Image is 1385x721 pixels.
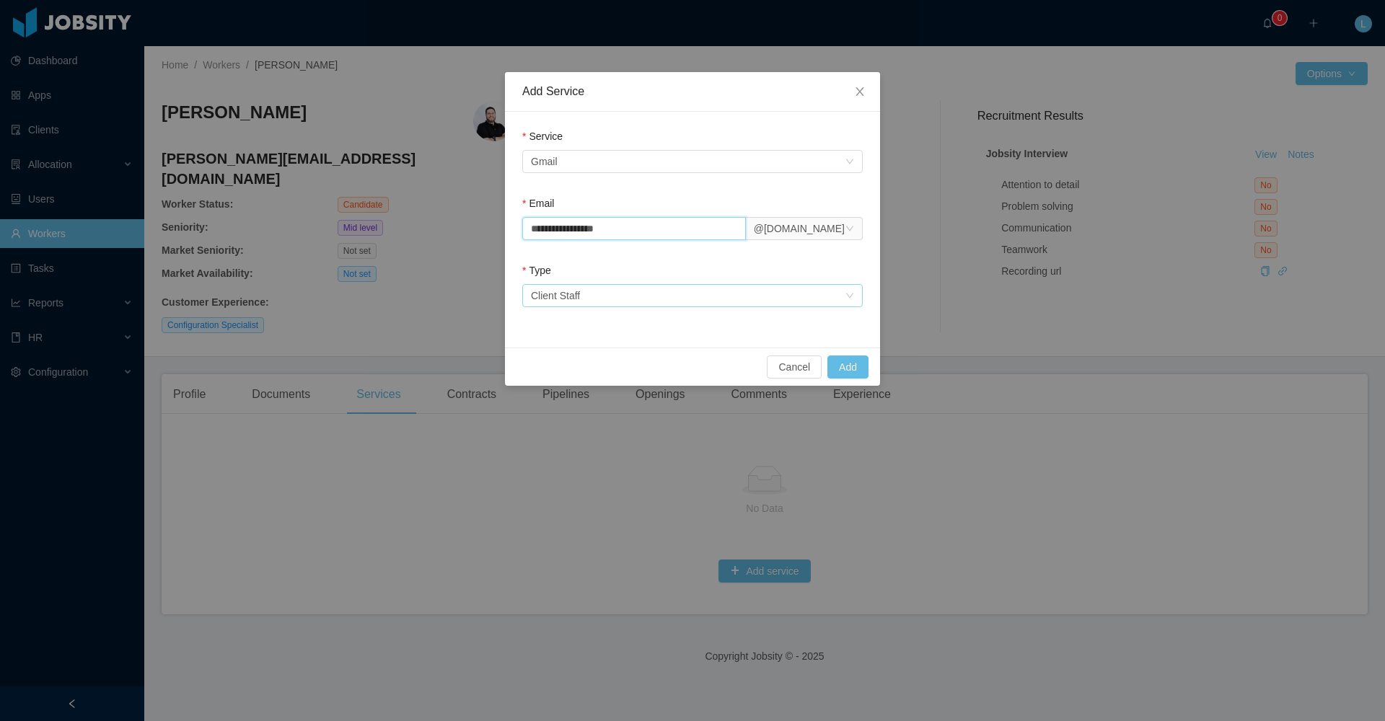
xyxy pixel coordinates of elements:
[522,217,746,240] input: Email
[845,157,854,167] i: icon: down
[522,198,554,209] label: Email
[522,131,563,142] label: Service
[531,285,580,306] div: Client Staff
[531,151,558,172] div: Gmail
[845,291,854,301] i: icon: down
[754,218,845,239] div: @jobsity.com
[854,86,866,97] i: icon: close
[840,72,880,112] button: Close
[767,355,822,379] button: Cancel
[522,265,551,276] label: Type
[522,84,863,99] div: Add Service
[827,355,869,379] button: Add
[845,224,854,234] i: icon: down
